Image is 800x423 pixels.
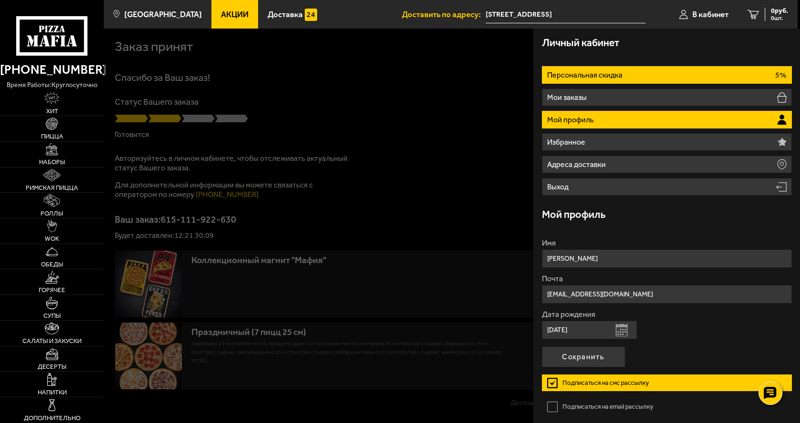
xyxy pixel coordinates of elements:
[542,210,606,220] h3: Мой профиль
[124,10,202,19] span: [GEOGRAPHIC_DATA]
[542,249,792,268] input: Ваше имя
[43,313,61,319] span: Супы
[775,71,786,79] p: 5%
[547,161,608,168] p: Адреса доставки
[45,236,59,242] span: WOK
[268,10,303,19] span: Доставка
[305,9,317,21] img: 15daf4d41897b9f0e9f617042186c801.svg
[692,10,729,19] span: В кабинет
[542,311,792,318] label: Дата рождения
[486,6,646,23] input: Ваш адрес доставки
[542,374,792,391] label: Подписаться на смс рассылку
[547,116,596,124] p: Мой профиль
[616,324,628,336] button: Открыть календарь
[22,338,81,344] span: Салаты и закуски
[542,346,625,367] button: Сохранить
[542,38,620,49] h3: Личный кабинет
[547,138,587,146] p: Избранное
[771,8,788,14] span: 0 руб.
[542,398,792,415] label: Подписаться на email рассылку
[39,159,65,165] span: Наборы
[771,15,788,21] span: 0 шт.
[41,133,63,139] span: Пицца
[402,10,486,19] span: Доставить по адресу:
[40,210,63,216] span: Роллы
[547,183,570,191] p: Выход
[542,239,792,247] label: Имя
[547,71,624,79] p: Персональная скидка
[46,108,58,114] span: Хит
[24,415,80,421] span: Дополнительно
[41,261,63,267] span: Обеды
[542,275,792,283] label: Почта
[542,321,637,339] input: Ваша дата рождения
[38,364,67,370] span: Десерты
[542,285,792,304] input: Ваш e-mail
[38,389,67,395] span: Напитки
[26,185,78,191] span: Римская пицца
[39,287,65,293] span: Горячее
[547,94,589,101] p: Мои заказы
[221,10,249,19] span: Акции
